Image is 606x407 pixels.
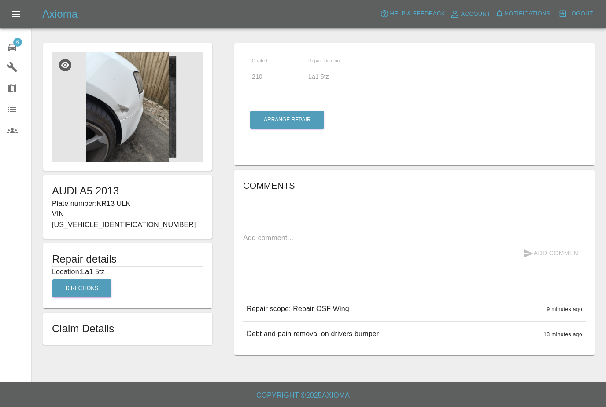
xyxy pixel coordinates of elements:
[52,198,203,209] p: Plate number: KR13 ULK
[52,209,203,230] p: VIN: [US_VEHICLE_IDENTIFICATION_NUMBER]
[505,9,551,19] span: Notifications
[247,304,349,314] p: Repair scope: Repair OSF Wing
[493,7,553,21] button: Notifications
[390,9,445,19] span: Help & Feedback
[556,7,595,21] button: Logout
[243,179,586,193] h6: Comments
[568,9,593,19] span: Logout
[5,4,26,25] button: Open drawer
[247,329,379,339] p: Debt and pain removal on drivers bumper
[52,279,111,297] button: Directions
[252,58,269,63] span: Quote £
[52,267,203,277] p: Location: La1 5tz
[13,38,22,47] span: 6
[461,9,491,19] span: Account
[447,7,493,21] a: Account
[52,252,203,266] h5: Repair details
[543,331,582,337] span: 13 minutes ago
[7,389,599,402] h6: Copyright © 2025 Axioma
[547,306,582,312] span: 9 minutes ago
[308,58,340,63] span: Repair location
[52,52,203,162] img: eab9c23d-c2bc-4eb8-b108-513a5b889496
[52,184,203,198] h1: AUDI A5 2013
[250,111,324,129] button: Arrange Repair
[52,322,203,336] h1: Claim Details
[42,7,78,21] h5: Axioma
[378,7,447,21] button: Help & Feedback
